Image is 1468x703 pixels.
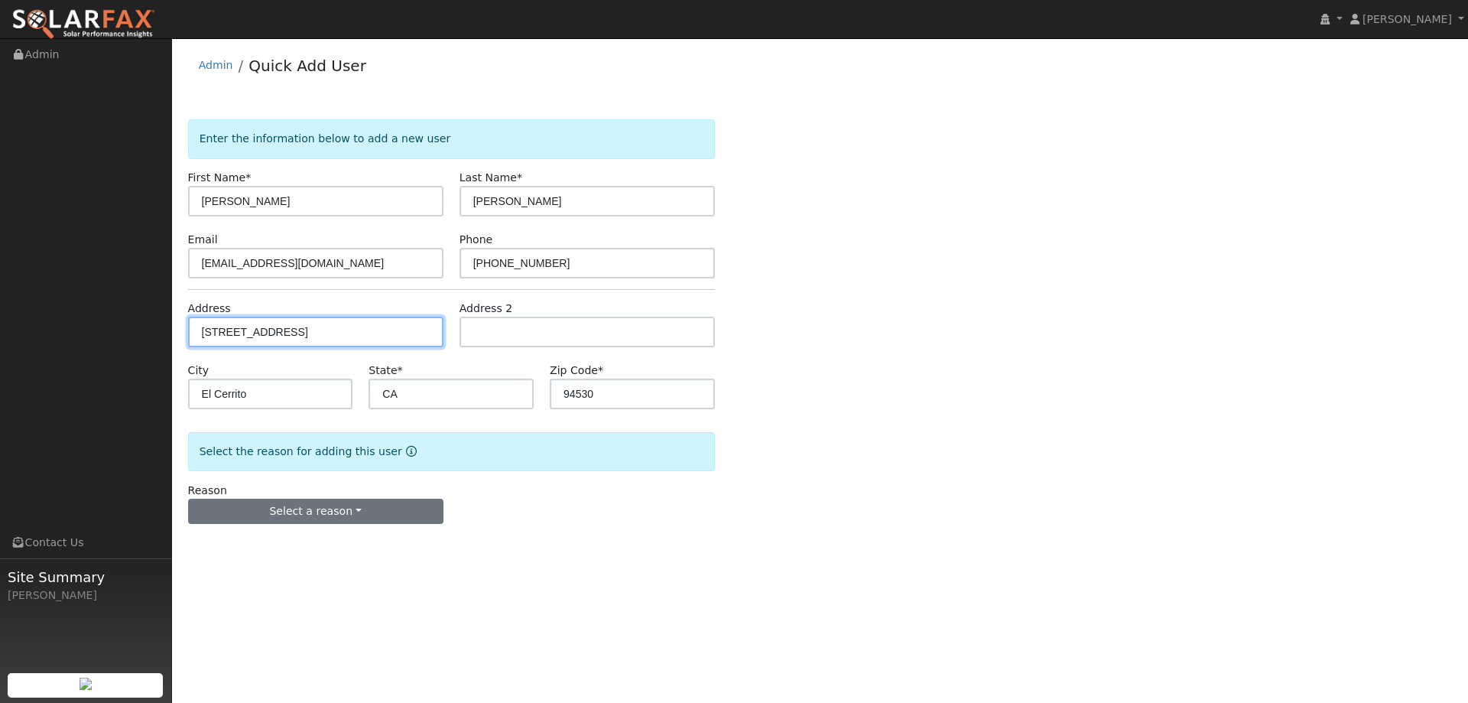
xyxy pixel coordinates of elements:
[248,57,366,75] a: Quick Add User
[245,171,251,184] span: Required
[199,59,233,71] a: Admin
[517,171,522,184] span: Required
[402,445,417,457] a: Reason for new user
[460,232,493,248] label: Phone
[11,8,155,41] img: SolarFax
[398,364,403,376] span: Required
[188,432,715,471] div: Select the reason for adding this user
[8,567,164,587] span: Site Summary
[188,232,218,248] label: Email
[188,483,227,499] label: Reason
[188,301,231,317] label: Address
[188,170,252,186] label: First Name
[188,499,443,525] button: Select a reason
[80,678,92,690] img: retrieve
[1362,13,1452,25] span: [PERSON_NAME]
[460,301,513,317] label: Address 2
[550,363,603,379] label: Zip Code
[8,587,164,604] div: [PERSON_NAME]
[188,119,715,158] div: Enter the information below to add a new user
[598,364,603,376] span: Required
[369,363,402,379] label: State
[460,170,522,186] label: Last Name
[188,363,209,379] label: City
